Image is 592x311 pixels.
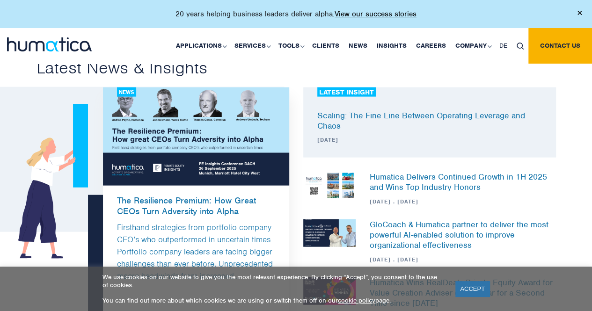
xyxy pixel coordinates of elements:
[528,28,592,64] a: Contact us
[411,28,451,64] a: Careers
[103,87,289,186] img: blog1
[274,28,307,64] a: Tools
[307,28,344,64] a: Clients
[303,219,356,247] img: News
[317,87,376,97] div: LATEST INSIGHT
[18,104,88,258] img: newsgirl
[103,186,289,217] a: The Resilience Premium: How Great CEOs Turn Adversity into Alpha
[317,110,525,131] a: Scaling: The Fine Line Between Operating Leverage and Chaos
[117,87,136,97] div: News
[317,136,528,144] span: [DATE]
[370,256,556,263] span: [DATE] . [DATE]
[344,28,372,64] a: News
[117,222,273,281] a: Firsthand strategies from portfolio company CEO’s who outperformed in uncertain times Portfolio c...
[175,9,417,19] p: 20 years helping business leaders deliver alpha.
[517,43,524,50] img: search_icon
[335,9,417,19] a: View our success stories
[230,28,274,64] a: Services
[102,297,444,304] p: You can find out more about which cookies we are using or switch them off on our page.
[171,28,230,64] a: Applications
[370,172,547,192] a: Humatica Delivers Continued Growth in 1H 2025 and Wins Top Industry Honors
[102,273,444,289] p: We use cookies on our website to give you the most relevant experience. By clicking “Accept”, you...
[372,28,411,64] a: Insights
[499,42,507,50] span: DE
[455,281,490,297] a: ACCEPT
[338,297,375,304] a: cookie policy
[370,198,556,205] span: [DATE] . [DATE]
[495,28,512,64] a: DE
[303,172,356,199] img: News
[7,37,92,51] img: logo
[451,28,495,64] a: Company
[370,219,548,250] a: GloCoach & Humatica partner to deliver the most powerful AI-enabled solution to improve organizat...
[37,57,556,79] h2: Latest News & Insights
